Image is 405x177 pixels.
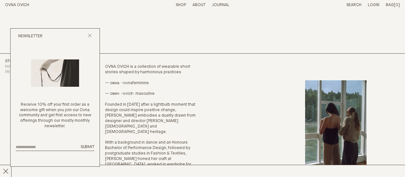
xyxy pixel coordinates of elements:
[105,64,200,75] p: OVNA OVICH is a collection of wearable short stories shaped by harmonious practices
[5,59,18,63] a: Story
[394,3,400,7] span: [0]
[176,3,186,7] a: Shop
[5,65,26,69] a: Materials
[212,3,229,7] a: Journal
[123,92,134,96] strong: ovich
[5,70,26,74] a: Practices
[133,81,149,85] span: feminine
[192,3,206,8] summary: About
[105,102,196,134] span: Founded in [DATE] after a lightbulb moment that design could inspire positive change, [PERSON_NAM...
[123,81,133,85] em: ovna
[18,34,43,39] h2: Newsletter
[16,102,94,129] p: Receive 10% off your first order as a welcome gift when you join our Ovna community and get first...
[105,92,109,96] span: —
[81,145,94,150] button: Submit
[5,3,29,7] a: Home
[386,3,394,7] span: Bag
[368,3,379,7] a: Login
[105,81,123,85] span: — овна -
[110,92,155,96] span: ович - masculine
[88,33,92,40] button: Close popup
[346,3,361,7] a: Search
[105,140,191,177] span: With a background in dance and an Honours Bachelor of Performance Design, followed by postgraduat...
[81,145,94,149] span: Submit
